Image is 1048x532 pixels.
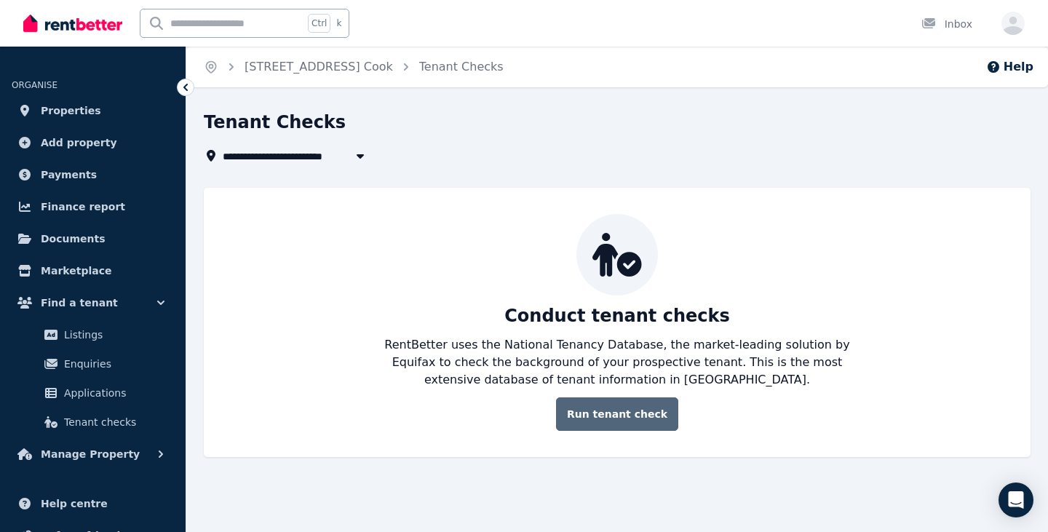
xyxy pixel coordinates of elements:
span: Enquiries [64,355,162,373]
span: Tenant checks [64,413,162,431]
a: Applications [17,378,168,408]
a: Properties [12,96,174,125]
p: Conduct tenant checks [504,304,730,327]
span: Ctrl [308,14,330,33]
span: Listings [64,326,162,344]
button: Manage Property [12,440,174,469]
span: Finance report [41,198,125,215]
a: Finance report [12,192,174,221]
a: Marketplace [12,256,174,285]
h1: Tenant Checks [204,111,346,134]
a: Documents [12,224,174,253]
span: k [336,17,341,29]
span: Find a tenant [41,294,118,311]
button: Find a tenant [12,288,174,317]
a: [STREET_ADDRESS] Cook [245,60,393,74]
span: Applications [64,384,162,402]
span: Properties [41,102,101,119]
p: RentBetter uses the National Tenancy Database, the market-leading solution by Equifax to check th... [373,336,862,389]
span: Help centre [41,495,108,512]
a: Add property [12,128,174,157]
a: Tenant checks [17,408,168,437]
span: ORGANISE [12,80,57,90]
span: Payments [41,166,97,183]
span: Documents [41,230,106,247]
span: Manage Property [41,445,140,463]
a: Enquiries [17,349,168,378]
span: Add property [41,134,117,151]
img: RentBetter [23,12,122,34]
a: Payments [12,160,174,189]
nav: Breadcrumb [186,47,521,87]
a: Run tenant check [556,397,678,431]
button: Help [986,58,1033,76]
div: Inbox [921,17,972,31]
div: Open Intercom Messenger [999,483,1033,517]
a: Tenant Checks [419,60,504,74]
a: Listings [17,320,168,349]
span: Marketplace [41,262,111,279]
a: Help centre [12,489,174,518]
